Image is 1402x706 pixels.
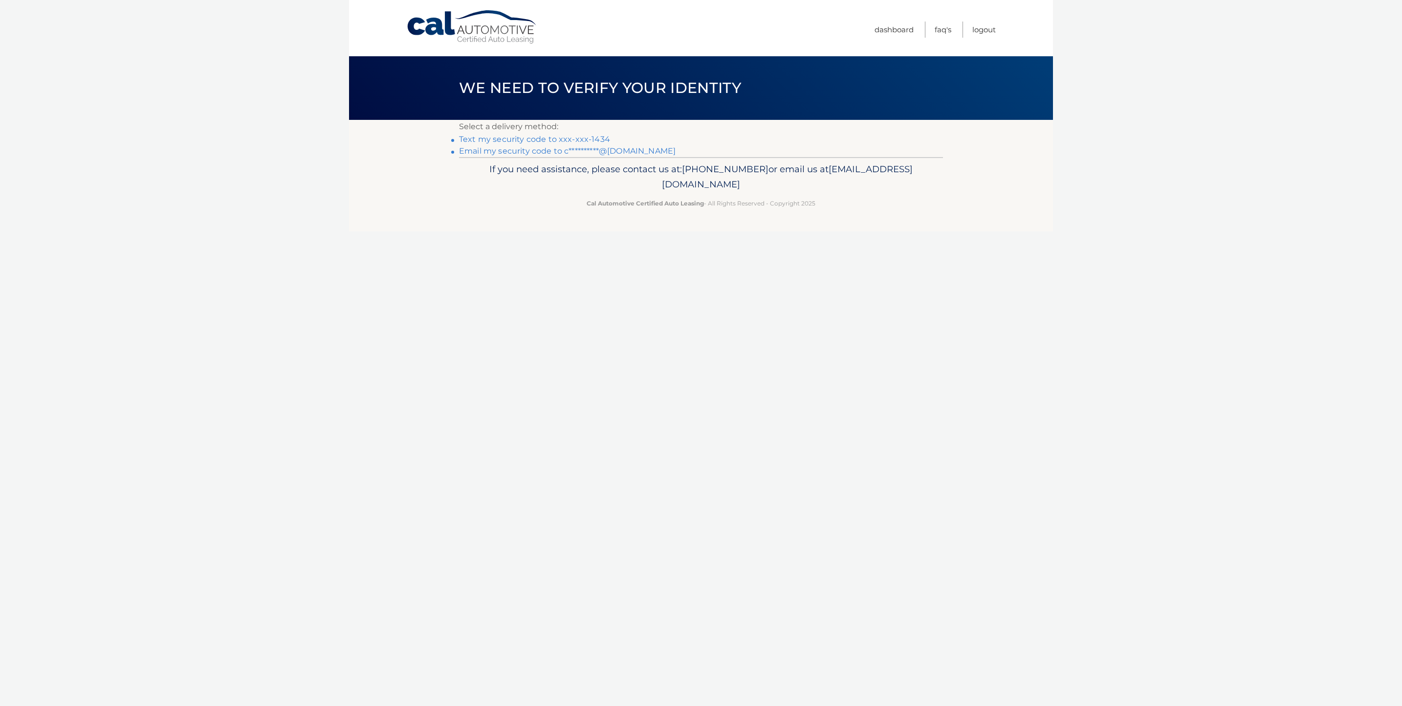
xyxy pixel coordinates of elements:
[459,146,676,156] a: Email my security code to c**********@[DOMAIN_NAME]
[972,22,996,38] a: Logout
[587,200,704,207] strong: Cal Automotive Certified Auto Leasing
[465,198,937,208] p: - All Rights Reserved - Copyright 2025
[875,22,914,38] a: Dashboard
[459,79,741,97] span: We need to verify your identity
[935,22,951,38] a: FAQ's
[459,135,610,144] a: Text my security code to xxx-xxx-1434
[459,120,943,134] p: Select a delivery method:
[406,10,538,45] a: Cal Automotive
[682,163,768,175] span: [PHONE_NUMBER]
[465,161,937,193] p: If you need assistance, please contact us at: or email us at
